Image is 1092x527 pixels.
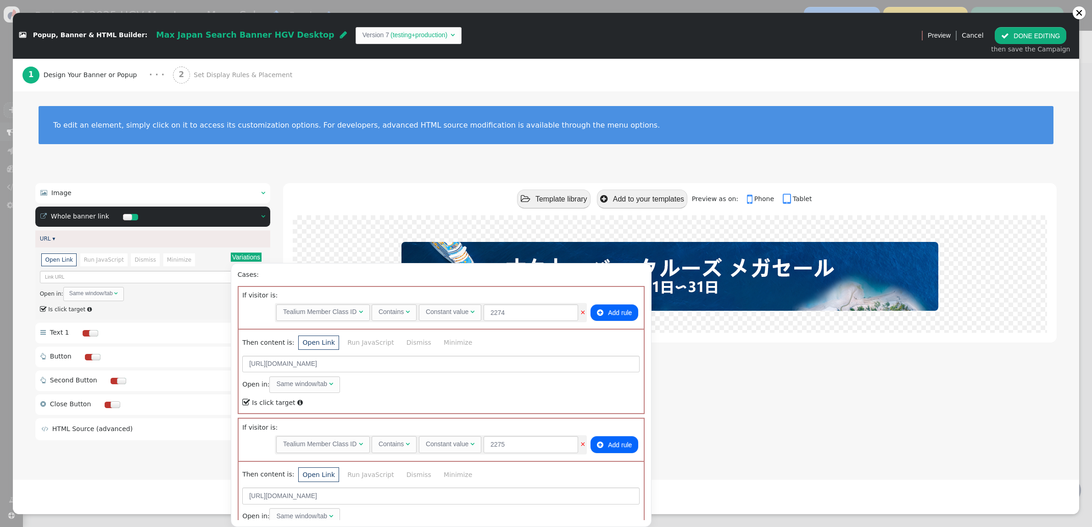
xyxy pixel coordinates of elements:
span:  [521,195,530,203]
span: Text 1 [50,329,69,336]
span:  [329,513,333,519]
li: Minimize [163,253,195,266]
span:  [783,193,793,206]
span: Image [51,189,72,196]
li: Run JavaScript [343,467,398,482]
span:  [261,190,265,196]
b: 1 [28,70,34,79]
span:  [114,291,118,296]
span: Button [50,353,72,360]
span:  [597,441,603,449]
span:  [40,329,46,336]
div: If visitor is: [239,419,644,460]
div: Cases: [238,270,645,280]
a: Cancel [962,32,983,39]
div: Then content is: [239,329,644,413]
div: then save the Campaign [991,45,1070,54]
a: × [580,441,585,448]
button: Add to your templates [597,190,687,208]
span:  [747,193,754,206]
li: Dismiss [402,336,435,350]
div: Same window/tab [69,289,113,297]
li: Dismiss [402,467,435,482]
td: Version 7 [362,30,389,40]
span:  [40,377,46,383]
span:  [19,32,26,39]
button: Add rule [591,436,638,453]
span: Design Your Banner or Popup [44,70,141,80]
button: Template library [517,190,591,208]
span: Preview as on: [692,195,745,202]
div: Tealium Member Class ID [283,307,357,317]
div: Open in: [242,508,640,525]
li: Open Link [298,336,339,350]
input: Link URL [40,271,266,283]
span:  [359,308,363,315]
b: 2 [178,70,184,79]
span:  [340,31,347,39]
span: Popup, Banner & HTML Builder: [33,32,148,39]
span:  [87,307,92,312]
span: Preview [928,31,951,40]
button: Add rule [591,304,638,321]
a: URL ▾ [40,235,56,242]
span:  [1001,32,1009,39]
label: Is click target [242,399,295,406]
a: Preview [928,27,951,44]
a: 1 Design Your Banner or Popup · · · [22,59,173,91]
span:  [406,441,410,447]
span:  [41,426,48,432]
span:  [359,441,363,447]
div: Open in: [40,287,266,301]
div: Tealium Member Class ID [283,439,357,449]
a: Tablet [783,195,812,202]
li: Open Link [298,467,339,482]
button: DONE EDITING [995,27,1066,44]
a: Phone [747,195,781,202]
span:  [470,308,474,315]
div: Constant value [426,439,468,449]
span:  [329,381,333,387]
div: To edit an element, simply click on it to access its customization options. For developers, advan... [53,121,1039,129]
span:  [297,399,303,406]
span:  [40,213,47,219]
div: If visitor is: [239,287,644,329]
span: Second Button [50,376,97,384]
div: Open in: [242,376,640,393]
span: HTML Source (advanced) [52,425,133,432]
input: Link URL [242,488,640,504]
button: Variations [231,252,262,262]
li: Run JavaScript [343,336,398,350]
li: Minimize [440,467,477,482]
span:  [261,213,265,219]
div: Same window/tab [276,379,327,389]
li: Minimize [440,336,477,350]
li: Dismiss [131,253,160,266]
div: Constant value [426,307,468,317]
span:  [597,309,603,316]
span: Max Japan Search Banner HGV Desktop [156,30,334,39]
span:  [406,308,410,315]
div: Contains [379,307,404,317]
div: Same window/tab [276,511,327,521]
td: (testing+production) [389,30,449,40]
li: Run JavaScript [80,253,128,266]
label: Is click target [40,306,86,313]
span: Whole banner link [51,213,109,220]
input: Link URL [242,356,640,372]
span:  [40,401,46,407]
span: Set Display Rules & Placement [194,70,296,80]
span:  [470,441,474,447]
span: Close Button [50,400,91,408]
span:  [40,353,46,359]
div: · · · [149,68,164,81]
span:  [40,190,47,196]
a: 2 Set Display Rules & Placement [173,59,313,91]
span:  [600,195,607,203]
li: Open Link [41,253,77,266]
div: Contains [379,439,404,449]
span:  [40,304,47,314]
span:  [242,396,251,409]
span:  [451,32,455,38]
a: × [580,308,585,316]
